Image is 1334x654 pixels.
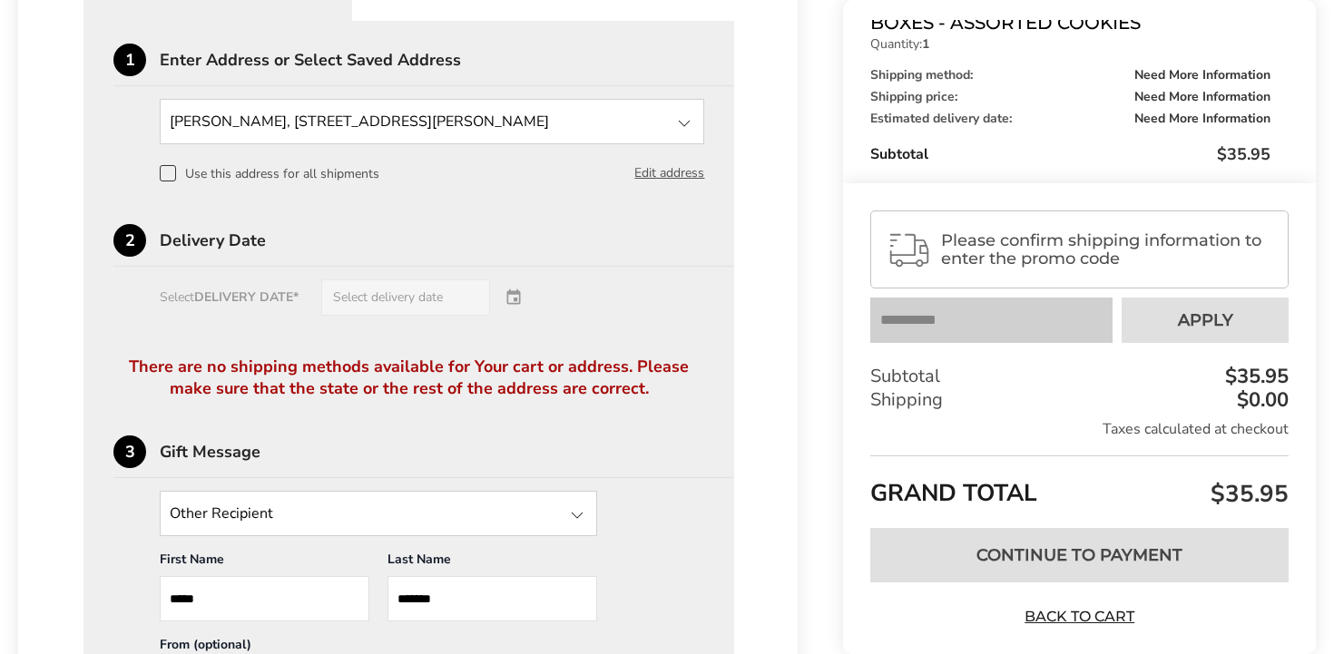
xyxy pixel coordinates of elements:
[941,231,1272,268] span: Please confirm shipping information to enter the promo code
[113,435,146,468] div: 3
[160,551,369,576] div: First Name
[870,69,1270,82] div: Shipping method:
[870,38,1270,51] p: Quantity:
[634,163,704,183] button: Edit address
[1134,112,1270,125] span: Need More Information
[870,365,1289,388] div: Subtotal
[1122,298,1289,343] button: Apply
[1134,91,1270,103] span: Need More Information
[1016,607,1143,627] a: Back to Cart
[387,551,597,576] div: Last Name
[1221,366,1289,386] div: $35.95
[1206,478,1289,510] span: $35.95
[160,52,734,68] div: Enter Address or Select Saved Address
[387,576,597,621] input: Last Name
[113,44,146,76] div: 1
[113,356,704,435] div: There are no shipping methods available for Your cart or address. Please make sure that the state...
[160,444,734,460] div: Gift Message
[160,165,379,181] label: Use this address for all shipments
[1232,390,1289,410] div: $0.00
[160,99,704,144] input: State
[870,455,1289,514] div: GRAND TOTAL
[160,491,597,536] input: State
[870,419,1289,439] div: Taxes calculated at checkout
[870,528,1289,582] button: Continue to Payment
[160,576,369,621] input: First Name
[1134,69,1270,82] span: Need More Information
[870,143,1270,165] div: Subtotal
[160,232,734,249] div: Delivery Date
[870,388,1289,412] div: Shipping
[1217,143,1270,165] span: $35.95
[870,91,1270,103] div: Shipping price:
[870,112,1270,125] div: Estimated delivery date:
[922,35,929,53] strong: 1
[113,224,146,257] div: 2
[1178,312,1233,328] span: Apply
